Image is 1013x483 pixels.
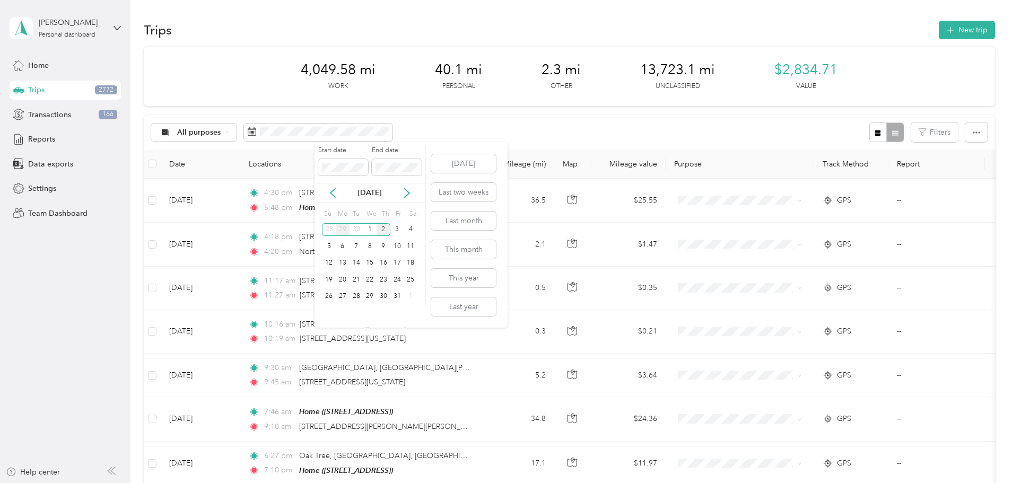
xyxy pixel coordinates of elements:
[591,397,666,441] td: $24.36
[380,206,390,221] div: Th
[318,146,368,155] label: Start date
[299,188,484,197] span: [STREET_ADDRESS][PERSON_NAME][PERSON_NAME]
[390,223,404,236] div: 3
[363,223,377,236] div: 1
[264,362,294,374] span: 9:30 am
[484,354,554,397] td: 5.2
[431,297,496,316] button: Last year
[336,240,350,253] div: 6
[264,333,295,345] span: 10:19 am
[322,290,336,303] div: 26
[28,159,73,170] span: Data exports
[911,122,958,142] button: Filters
[39,17,105,28] div: [PERSON_NAME]
[377,240,390,253] div: 9
[264,376,294,388] span: 9:45 am
[837,239,851,250] span: GPS
[394,206,404,221] div: Fr
[351,206,361,221] div: Tu
[177,129,221,136] span: All purposes
[264,246,294,258] span: 4:20 pm
[363,240,377,253] div: 8
[390,257,404,270] div: 17
[591,223,666,266] td: $1.47
[363,273,377,286] div: 22
[591,267,666,310] td: $0.35
[322,273,336,286] div: 19
[264,187,294,199] span: 4:30 pm
[888,150,985,179] th: Report
[301,62,375,78] span: 4,049.58 mi
[837,282,851,294] span: GPS
[264,421,294,433] span: 9:10 am
[390,240,404,253] div: 10
[300,291,406,300] span: [STREET_ADDRESS][US_STATE]
[350,290,363,303] div: 28
[350,257,363,270] div: 14
[591,354,666,397] td: $3.64
[640,62,715,78] span: 13,723.1 mi
[390,273,404,286] div: 24
[39,32,95,38] div: Personal dashboard
[300,334,406,343] span: [STREET_ADDRESS][US_STATE]
[28,134,55,145] span: Reports
[322,240,336,253] div: 5
[6,467,60,478] button: Help center
[888,310,985,354] td: --
[431,269,496,287] button: This year
[888,354,985,397] td: --
[377,290,390,303] div: 30
[666,150,814,179] th: Purpose
[377,273,390,286] div: 23
[431,212,496,230] button: Last month
[299,407,393,416] span: Home ([STREET_ADDRESS])
[363,290,377,303] div: 29
[404,257,418,270] div: 18
[322,223,336,236] div: 28
[814,150,888,179] th: Track Method
[336,257,350,270] div: 13
[95,85,117,95] span: 2772
[336,206,347,221] div: Mo
[837,326,851,337] span: GPS
[484,310,554,354] td: 0.3
[435,62,482,78] span: 40.1 mi
[591,150,666,179] th: Mileage value
[363,257,377,270] div: 15
[484,223,554,266] td: 2.1
[299,232,366,241] span: [STREET_ADDRESS]
[554,150,591,179] th: Map
[591,179,666,223] td: $25.55
[888,397,985,441] td: --
[264,319,295,330] span: 10:16 am
[299,377,405,387] span: [STREET_ADDRESS][US_STATE]
[542,62,581,78] span: 2.3 mi
[328,82,348,91] p: Work
[28,84,45,95] span: Trips
[299,451,491,460] span: Oak Tree, [GEOGRAPHIC_DATA], [GEOGRAPHIC_DATA]
[264,464,294,476] span: 7:10 pm
[431,240,496,259] button: This month
[28,208,88,219] span: Team Dashboard
[350,223,363,236] div: 30
[404,223,418,236] div: 4
[299,247,541,256] span: North [PERSON_NAME], [GEOGRAPHIC_DATA], [GEOGRAPHIC_DATA]
[299,363,676,372] span: [GEOGRAPHIC_DATA], [GEOGRAPHIC_DATA][PERSON_NAME], [GEOGRAPHIC_DATA], [GEOGRAPHIC_DATA]
[336,273,350,286] div: 20
[888,179,985,223] td: --
[161,150,240,179] th: Date
[264,275,295,287] span: 11:17 am
[300,276,406,285] span: [STREET_ADDRESS][US_STATE]
[939,21,995,39] button: New trip
[954,424,1013,483] iframe: Everlance-gr Chat Button Frame
[300,320,406,329] span: [STREET_ADDRESS][US_STATE]
[404,273,418,286] div: 25
[837,458,851,469] span: GPS
[161,179,240,223] td: [DATE]
[390,290,404,303] div: 31
[264,202,294,214] span: 5:48 pm
[299,203,393,212] span: Home ([STREET_ADDRESS])
[99,110,117,119] span: 166
[264,406,294,418] span: 7:46 am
